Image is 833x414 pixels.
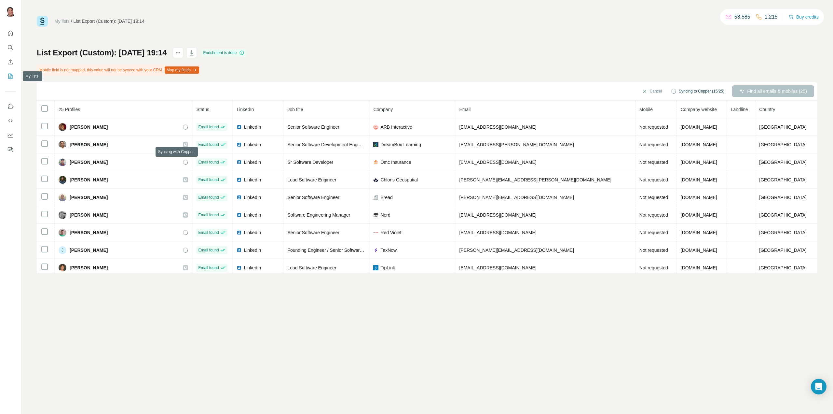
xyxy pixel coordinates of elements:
[681,124,717,130] span: [DOMAIN_NAME]
[639,142,668,147] span: Not requested
[5,56,16,68] button: Enrich CSV
[244,159,261,165] span: LinkedIn
[639,212,668,218] span: Not requested
[373,177,378,182] img: company-logo
[173,48,183,58] button: actions
[198,142,219,148] span: Email found
[679,88,724,94] span: Syncing to Copper (15/25)
[639,195,668,200] span: Not requested
[459,124,536,130] span: [EMAIL_ADDRESS][DOMAIN_NAME]
[639,124,668,130] span: Not requested
[196,107,209,112] span: Status
[759,195,807,200] span: [GEOGRAPHIC_DATA]
[287,195,339,200] span: Senior Software Engineer
[5,129,16,141] button: Dashboard
[459,248,574,253] span: [PERSON_NAME][EMAIL_ADDRESS][DOMAIN_NAME]
[459,160,536,165] span: [EMAIL_ADDRESS][DOMAIN_NAME]
[70,247,108,253] span: [PERSON_NAME]
[237,248,242,253] img: LinkedIn logo
[759,177,807,182] span: [GEOGRAPHIC_DATA]
[59,141,66,149] img: Avatar
[198,177,219,183] span: Email found
[380,247,397,253] span: TaxNow
[237,265,242,270] img: LinkedIn logo
[380,212,390,218] span: Nerd
[373,212,378,218] img: company-logo
[759,124,807,130] span: [GEOGRAPHIC_DATA]
[759,230,807,235] span: [GEOGRAPHIC_DATA]
[681,107,717,112] span: Company website
[380,141,421,148] span: DreamBox Learning
[459,142,574,147] span: [EMAIL_ADDRESS][PERSON_NAME][DOMAIN_NAME]
[244,194,261,201] span: LinkedIn
[373,248,378,253] img: company-logo
[5,144,16,155] button: Feedback
[765,13,778,21] p: 1,215
[237,124,242,130] img: LinkedIn logo
[5,101,16,112] button: Use Surfe on LinkedIn
[681,195,717,200] span: [DOMAIN_NAME]
[380,177,417,183] span: Chloris Geospatial
[459,212,536,218] span: [EMAIL_ADDRESS][DOMAIN_NAME]
[198,159,219,165] span: Email found
[5,115,16,127] button: Use Surfe API
[639,177,668,182] span: Not requested
[237,107,254,112] span: LinkedIn
[373,107,393,112] span: Company
[237,160,242,165] img: LinkedIn logo
[681,230,717,235] span: [DOMAIN_NAME]
[70,264,108,271] span: [PERSON_NAME]
[244,124,261,130] span: LinkedIn
[244,229,261,236] span: LinkedIn
[681,212,717,218] span: [DOMAIN_NAME]
[637,85,666,97] button: Cancel
[459,195,574,200] span: [PERSON_NAME][EMAIL_ADDRESS][DOMAIN_NAME]
[639,230,668,235] span: Not requested
[59,193,66,201] img: Avatar
[373,160,378,165] img: company-logo
[681,142,717,147] span: [DOMAIN_NAME]
[287,142,367,147] span: Senior Software Development Engineer
[287,212,350,218] span: Software Engineering Manager
[5,42,16,53] button: Search
[287,230,339,235] span: Senior Software Engineer
[734,13,750,21] p: 53,585
[244,247,261,253] span: LinkedIn
[165,66,199,74] button: Map my fields
[639,107,653,112] span: Mobile
[5,70,16,82] button: My lists
[811,379,826,394] div: Open Intercom Messenger
[373,230,378,235] img: company-logo
[237,177,242,182] img: LinkedIn logo
[70,124,108,130] span: [PERSON_NAME]
[70,194,108,201] span: [PERSON_NAME]
[244,264,261,271] span: LinkedIn
[37,16,48,27] img: Surfe Logo
[70,229,108,236] span: [PERSON_NAME]
[759,265,807,270] span: [GEOGRAPHIC_DATA]
[380,229,401,236] span: Red Violet
[237,230,242,235] img: LinkedIn logo
[198,230,219,236] span: Email found
[373,142,378,147] img: company-logo
[59,176,66,184] img: Avatar
[71,18,72,24] li: /
[788,12,819,21] button: Buy credits
[287,124,339,130] span: Senior Software Engineer
[54,19,70,24] a: My lists
[759,142,807,147] span: [GEOGRAPHIC_DATA]
[759,107,775,112] span: Country
[59,229,66,236] img: Avatar
[639,160,668,165] span: Not requested
[759,212,807,218] span: [GEOGRAPHIC_DATA]
[198,194,219,200] span: Email found
[380,194,392,201] span: Bread
[287,177,336,182] span: Lead Software Engineer
[681,160,717,165] span: [DOMAIN_NAME]
[731,107,748,112] span: Landline
[59,246,66,254] div: J
[198,265,219,271] span: Email found
[380,124,412,130] span: ARB Interactive
[681,248,717,253] span: [DOMAIN_NAME]
[59,264,66,272] img: Avatar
